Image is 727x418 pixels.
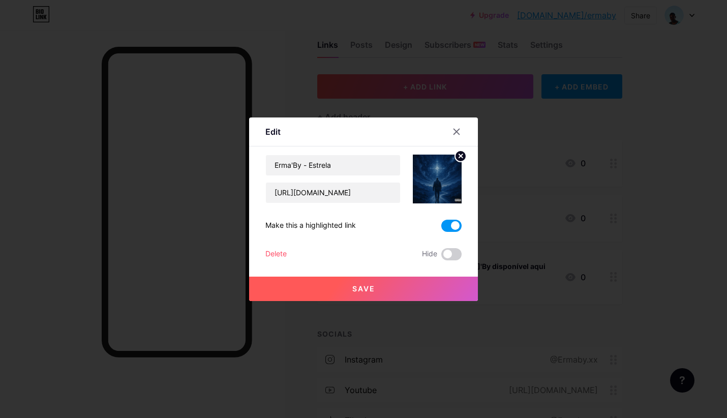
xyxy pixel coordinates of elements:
img: link_thumbnail [413,155,462,203]
div: Edit [265,126,281,138]
input: Title [266,155,400,175]
div: Make this a highlighted link [265,220,356,232]
span: Save [352,284,375,293]
button: Save [249,277,478,301]
div: Delete [265,248,287,260]
span: Hide [422,248,437,260]
input: URL [266,183,400,203]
